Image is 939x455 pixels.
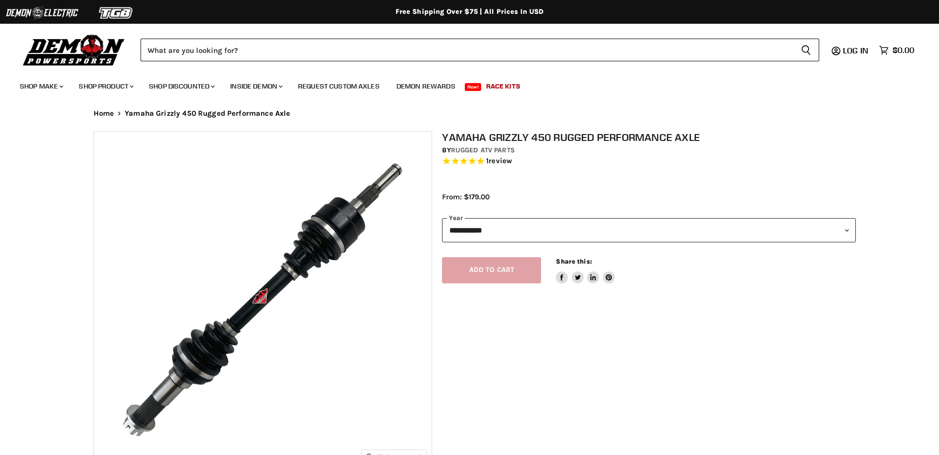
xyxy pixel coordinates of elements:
img: Demon Electric Logo 2 [5,3,79,22]
span: $0.00 [892,45,914,55]
h1: Yamaha Grizzly 450 Rugged Performance Axle [442,131,856,143]
span: Yamaha Grizzly 450 Rugged Performance Axle [125,109,290,118]
a: Log in [839,46,874,55]
form: Product [141,39,819,61]
span: review [489,156,512,165]
img: Demon Powersports [20,32,128,67]
a: Race Kits [479,76,528,96]
a: $0.00 [874,43,919,57]
input: Search [141,39,793,61]
span: New! [465,83,482,91]
a: Shop Product [71,76,140,96]
a: Home [94,109,114,118]
button: Search [793,39,819,61]
div: by [442,145,856,156]
a: Request Custom Axles [291,76,387,96]
aside: Share this: [556,257,615,283]
span: 1 reviews [486,156,512,165]
span: From: $179.00 [442,192,490,201]
a: Inside Demon [223,76,289,96]
div: Free Shipping Over $75 | All Prices In USD [74,7,866,16]
ul: Main menu [12,72,912,96]
img: TGB Logo 2 [79,3,153,22]
a: Rugged ATV Parts [451,146,515,154]
a: Shop Discounted [142,76,221,96]
span: Log in [843,45,868,55]
nav: Breadcrumbs [74,109,866,118]
select: year [442,218,856,242]
span: Share this: [556,258,592,265]
a: Shop Make [12,76,69,96]
a: Demon Rewards [389,76,463,96]
span: Rated 5.0 out of 5 stars 1 reviews [442,156,856,167]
